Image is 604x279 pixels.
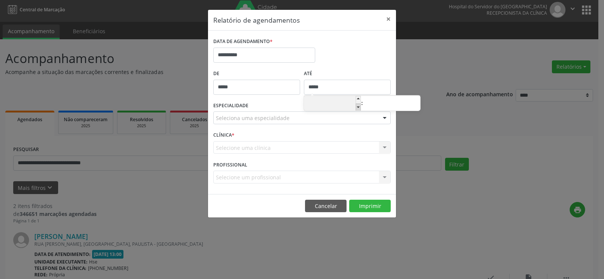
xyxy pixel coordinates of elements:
[213,100,248,112] label: ESPECIALIDADE
[213,36,273,48] label: DATA DE AGENDAMENTO
[304,96,361,111] input: Hour
[361,96,363,111] span: :
[381,10,396,28] button: Close
[363,96,420,111] input: Minute
[305,200,347,213] button: Cancelar
[213,68,300,80] label: De
[216,114,290,122] span: Seleciona uma especialidade
[349,200,391,213] button: Imprimir
[304,68,391,80] label: ATÉ
[213,129,234,141] label: CLÍNICA
[213,15,300,25] h5: Relatório de agendamentos
[213,159,247,171] label: PROFISSIONAL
